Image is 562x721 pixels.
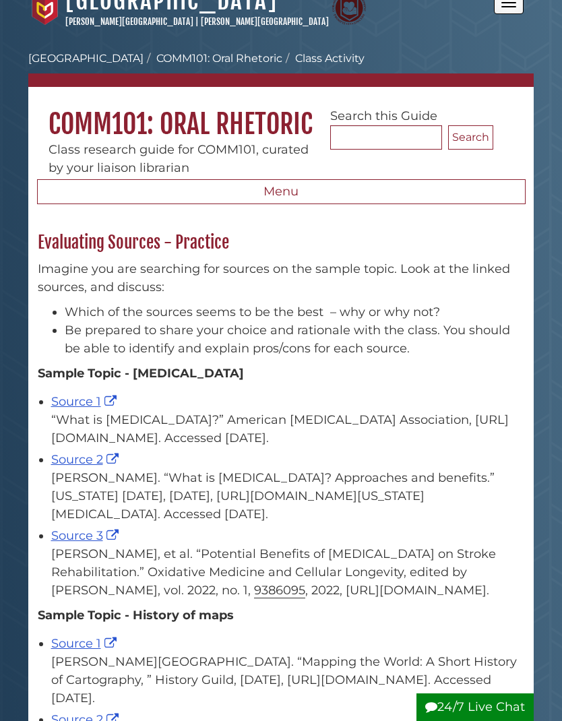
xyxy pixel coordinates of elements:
div: “What is [MEDICAL_DATA]?” American [MEDICAL_DATA] Association, [URL][DOMAIN_NAME]. Accessed [DATE]. [51,411,525,447]
div: [PERSON_NAME], et al. “Potential Benefits of [MEDICAL_DATA] on Stroke Rehabilitation.” Oxidative ... [51,545,525,600]
span: | [195,16,199,27]
span: Class research guide for COMM101, curated by your liaison librarian [49,142,309,175]
a: [GEOGRAPHIC_DATA] [28,52,144,65]
div: [PERSON_NAME][GEOGRAPHIC_DATA]. “Mapping the World: A Short History of Cartography, ” History Gui... [51,653,525,708]
strong: Sample Topic - [MEDICAL_DATA] [38,366,244,381]
a: [PERSON_NAME][GEOGRAPHIC_DATA] [201,16,329,27]
div: [PERSON_NAME]. “What is [MEDICAL_DATA]? Approaches and benefits.” [US_STATE] [DATE], [DATE], [URL... [51,469,525,524]
a: Source 1 [51,394,120,409]
button: Search [448,125,493,150]
button: 24/7 Live Chat [416,693,534,721]
nav: breadcrumb [28,51,534,87]
a: Source 2 [51,452,122,467]
h2: Evaluating Sources - Practice [31,232,532,253]
h1: COMM101: Oral Rhetoric [28,87,534,141]
a: Source 3 [51,528,122,543]
li: Which of the sources seems to be the best – why or why not? [65,303,525,321]
a: COMM101: Oral Rhetoric [156,52,282,65]
a: Source 1 [51,636,120,651]
li: Class Activity [282,51,365,67]
p: Imagine you are searching for sources on the sample topic. Look at the linked sources, and discuss: [38,260,525,296]
a: [PERSON_NAME][GEOGRAPHIC_DATA] [65,16,193,27]
strong: Sample Topic - History of maps [38,608,234,623]
li: Be prepared to share your choice and rationale with the class. You should be able to identify and... [65,321,525,358]
button: Menu [37,179,526,205]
